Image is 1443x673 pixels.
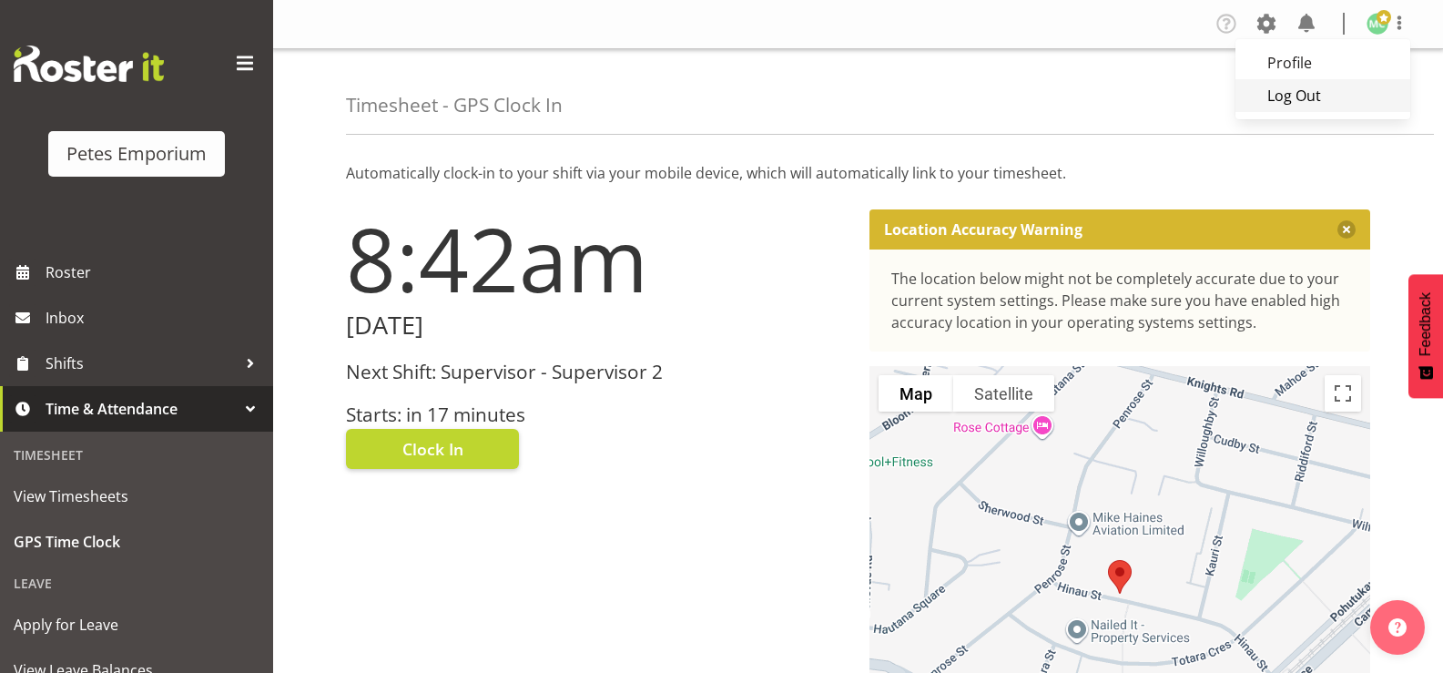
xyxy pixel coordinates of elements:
span: Clock In [402,437,463,461]
a: Log Out [1235,79,1410,112]
a: GPS Time Clock [5,519,269,565]
p: Automatically clock-in to your shift via your mobile device, which will automatically link to you... [346,162,1370,184]
img: melissa-cowen2635.jpg [1367,13,1388,35]
h4: Timesheet - GPS Clock In [346,95,563,116]
div: Leave [5,565,269,602]
a: Apply for Leave [5,602,269,648]
h3: Starts: in 17 minutes [346,404,848,425]
img: help-xxl-2.png [1388,618,1407,637]
div: Timesheet [5,436,269,474]
button: Toggle fullscreen view [1325,375,1361,412]
button: Close message [1337,220,1356,239]
span: View Timesheets [14,483,259,510]
a: View Timesheets [5,474,269,519]
button: Show satellite imagery [953,375,1054,412]
span: Feedback [1418,292,1434,356]
span: Apply for Leave [14,611,259,638]
a: Profile [1235,46,1410,79]
button: Show street map [879,375,953,412]
div: Petes Emporium [66,140,207,168]
img: Rosterit website logo [14,46,164,82]
h2: [DATE] [346,311,848,340]
span: Shifts [46,350,237,377]
span: Inbox [46,304,264,331]
span: GPS Time Clock [14,528,259,556]
button: Feedback - Show survey [1408,274,1443,398]
h1: 8:42am [346,209,848,308]
div: The location below might not be completely accurate due to your current system settings. Please m... [891,268,1349,333]
span: Time & Attendance [46,395,237,423]
p: Location Accuracy Warning [884,220,1082,239]
span: Roster [46,259,264,286]
button: Clock In [346,429,519,469]
h3: Next Shift: Supervisor - Supervisor 2 [346,362,848,382]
